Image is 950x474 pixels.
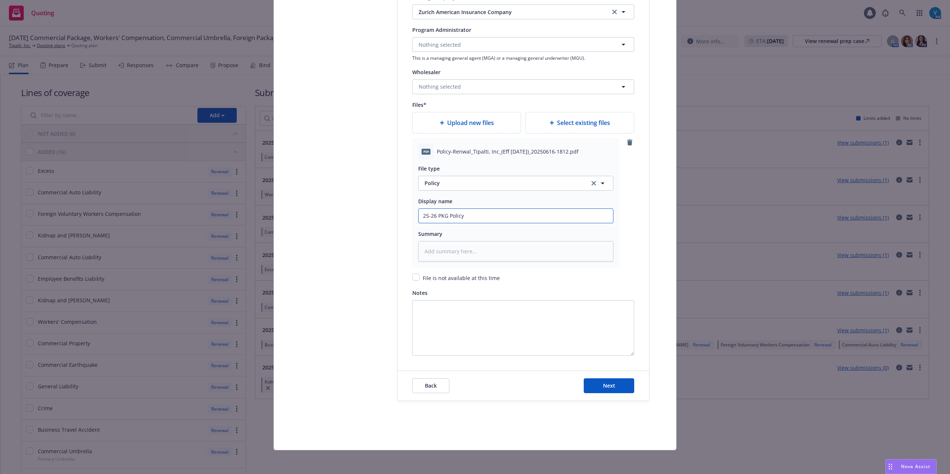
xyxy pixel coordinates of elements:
span: Select existing files [557,118,610,127]
span: This is a managing general agent (MGA) or a managing general underwriter (MGU). [412,55,634,61]
button: Nova Assist [885,459,937,474]
span: Summary [418,230,442,237]
span: File type [418,165,440,172]
span: Nova Assist [901,463,930,470]
span: Display name [418,198,452,205]
a: clear selection [610,7,619,16]
span: Program Administrator [412,26,471,33]
span: File is not available at this time [423,274,500,282]
span: Back [425,382,437,389]
span: Upload new files [447,118,494,127]
span: Files* [412,101,426,108]
button: Zurich American Insurance Companyclear selection [412,4,634,19]
div: Select existing files [525,112,634,134]
div: Drag to move [886,460,895,474]
span: Wholesaler [412,69,440,76]
span: Nothing selected [419,41,461,49]
span: Notes [412,289,427,296]
div: Upload new files [412,112,521,134]
button: Back [412,378,449,393]
a: clear selection [589,179,598,188]
span: Policy [425,179,581,187]
button: Nothing selected [412,79,634,94]
a: remove [625,138,634,147]
button: Next [584,378,634,393]
span: Next [603,382,615,389]
input: Add display name here... [419,209,613,223]
button: Policyclear selection [418,176,613,191]
button: Nothing selected [412,37,634,52]
span: Policy-Renwal_Tipalti, Inc_(Eff [DATE])_20250616-1812.pdf [437,148,579,155]
span: Nothing selected [419,83,461,90]
span: pdf [422,149,430,154]
span: Zurich American Insurance Company [419,8,599,16]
